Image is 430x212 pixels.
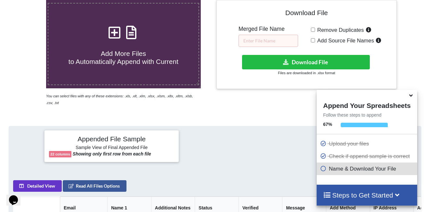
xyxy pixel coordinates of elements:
h4: Download File [221,5,392,23]
p: Name & Download Your File [320,165,415,173]
p: Upload your files [320,140,415,148]
small: Files are downloaded in .xlsx format [278,71,335,75]
span: Add More Files to Automatically Append with Current [69,50,178,65]
p: Follow these steps to append [317,112,417,118]
b: Showing only first row from each file [73,151,151,156]
span: Add Source File Names [315,38,374,44]
input: Enter File Name [239,35,298,47]
iframe: chat widget [6,186,27,206]
b: 22 columns [50,152,70,156]
i: You can select files with any of these extensions: .xls, .xlt, .xlm, .xlsx, .xlsm, .xltx, .xltm, ... [46,94,193,105]
h4: Steps to Get Started [323,191,410,199]
button: Detailed View [13,180,62,192]
h6: Sample View of Final Appended File [49,145,174,151]
span: Remove Duplicates [315,27,364,33]
h4: Append Your Spreadsheets [317,100,417,110]
h5: Merged File Name [239,26,298,32]
b: 67 % [323,122,332,127]
h4: Appended File Sample [49,135,174,144]
p: Check if append sample is correct [320,152,415,160]
button: Read All Files Options [63,180,126,192]
button: Download File [242,55,370,69]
